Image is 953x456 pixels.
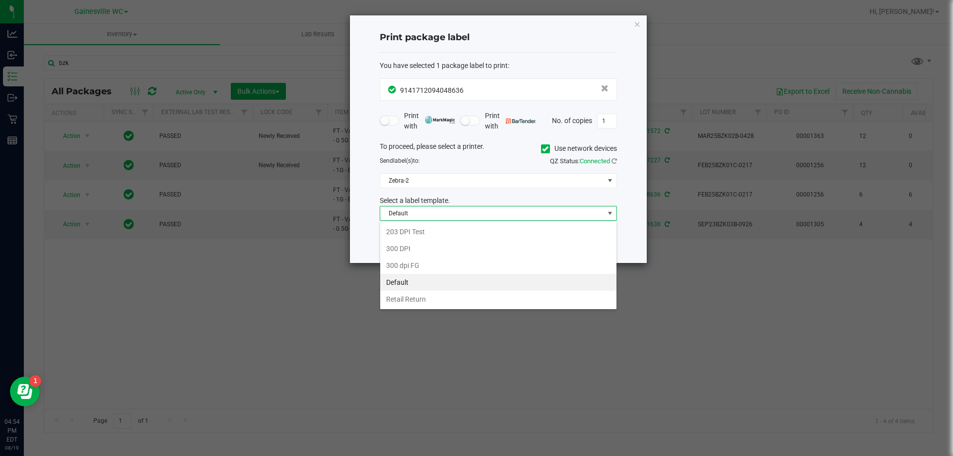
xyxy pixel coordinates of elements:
h4: Print package label [380,31,617,44]
span: QZ Status: [550,157,617,165]
span: 9141712094048636 [400,86,464,94]
span: Send to: [380,157,420,164]
li: Default [380,274,616,291]
span: label(s) [393,157,413,164]
span: No. of copies [552,116,592,124]
span: Print with [404,111,455,131]
span: Default [380,206,604,220]
div: Select a label template. [372,195,624,206]
iframe: Resource center [10,377,40,406]
span: You have selected 1 package label to print [380,62,508,69]
span: In Sync [388,84,398,95]
div: : [380,61,617,71]
div: To proceed, please select a printer. [372,141,624,156]
li: 203 DPI Test [380,223,616,240]
li: 300 dpi FG [380,257,616,274]
span: Connected [580,157,610,165]
label: Use network devices [541,143,617,154]
li: Retail Return [380,291,616,308]
img: bartender.png [506,119,536,124]
li: 300 DPI [380,240,616,257]
span: Zebra-2 [380,174,604,188]
img: mark_magic_cybra.png [425,116,455,124]
span: Print with [485,111,536,131]
iframe: Resource center unread badge [29,375,41,387]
